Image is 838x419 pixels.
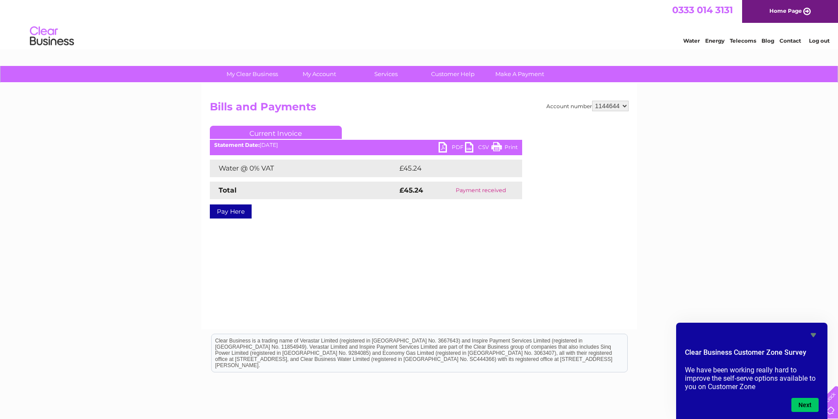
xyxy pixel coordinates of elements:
[672,4,733,15] a: 0333 014 3131
[219,186,237,194] strong: Total
[730,37,756,44] a: Telecoms
[216,66,289,82] a: My Clear Business
[683,37,700,44] a: Water
[210,101,629,117] h2: Bills and Payments
[439,182,522,199] td: Payment received
[808,330,819,340] button: Hide survey
[465,142,491,155] a: CSV
[397,160,504,177] td: £45.24
[350,66,422,82] a: Services
[809,37,830,44] a: Log out
[685,330,819,412] div: Clear Business Customer Zone Survey
[29,23,74,50] img: logo.png
[685,366,819,391] p: We have been working really hard to improve the self-serve options available to you on Customer Zone
[705,37,725,44] a: Energy
[483,66,556,82] a: Make A Payment
[210,204,252,219] a: Pay Here
[210,160,397,177] td: Water @ 0% VAT
[779,37,801,44] a: Contact
[210,142,522,148] div: [DATE]
[761,37,774,44] a: Blog
[546,101,629,111] div: Account number
[399,186,423,194] strong: £45.24
[791,398,819,412] button: Next question
[439,142,465,155] a: PDF
[491,142,518,155] a: Print
[685,347,819,362] h2: Clear Business Customer Zone Survey
[214,142,260,148] b: Statement Date:
[417,66,489,82] a: Customer Help
[210,126,342,139] a: Current Invoice
[212,5,627,43] div: Clear Business is a trading name of Verastar Limited (registered in [GEOGRAPHIC_DATA] No. 3667643...
[283,66,355,82] a: My Account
